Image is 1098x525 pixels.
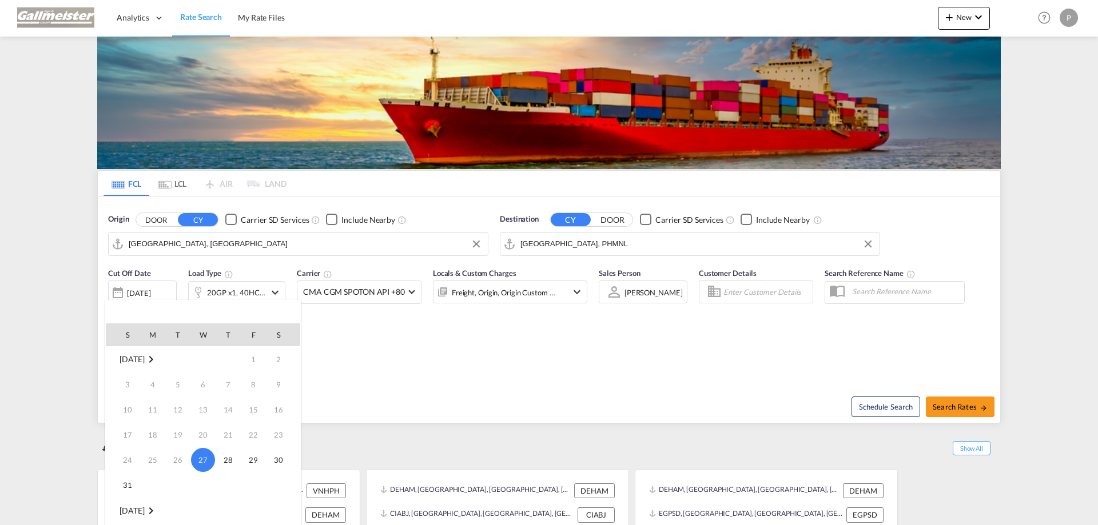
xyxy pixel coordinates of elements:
[140,323,165,346] th: M
[106,372,300,397] tr: Week 2
[241,422,266,447] td: Friday August 22 2025
[242,448,265,471] span: 29
[190,372,216,397] td: Wednesday August 6 2025
[106,397,140,422] td: Sunday August 10 2025
[165,397,190,422] td: Tuesday August 12 2025
[106,372,140,397] td: Sunday August 3 2025
[106,422,300,447] tr: Week 4
[266,397,300,422] td: Saturday August 16 2025
[241,347,266,372] td: Friday August 1 2025
[140,447,165,472] td: Monday August 25 2025
[106,323,140,346] th: S
[165,447,190,472] td: Tuesday August 26 2025
[241,323,266,346] th: F
[120,506,144,515] span: [DATE]
[216,447,241,472] td: Thursday August 28 2025
[106,472,300,498] tr: Week 6
[165,323,190,346] th: T
[140,372,165,397] td: Monday August 4 2025
[216,422,241,447] td: Thursday August 21 2025
[191,448,215,472] span: 27
[190,447,216,472] td: Wednesday August 27 2025
[190,323,216,346] th: W
[241,397,266,422] td: Friday August 15 2025
[190,397,216,422] td: Wednesday August 13 2025
[266,372,300,397] td: Saturday August 9 2025
[266,422,300,447] td: Saturday August 23 2025
[120,354,144,364] span: [DATE]
[190,422,216,447] td: Wednesday August 20 2025
[217,448,240,471] span: 28
[106,498,300,524] td: September 2025
[106,397,300,422] tr: Week 3
[106,347,190,372] td: August 2025
[106,498,300,524] tr: Week undefined
[106,447,300,472] tr: Week 5
[140,422,165,447] td: Monday August 18 2025
[106,422,140,447] td: Sunday August 17 2025
[106,323,300,524] md-calendar: Calendar
[106,472,140,498] td: Sunday August 31 2025
[216,372,241,397] td: Thursday August 7 2025
[116,474,139,496] span: 31
[266,347,300,372] td: Saturday August 2 2025
[140,397,165,422] td: Monday August 11 2025
[165,422,190,447] td: Tuesday August 19 2025
[216,323,241,346] th: T
[241,372,266,397] td: Friday August 8 2025
[216,397,241,422] td: Thursday August 14 2025
[266,323,300,346] th: S
[267,448,290,471] span: 30
[266,447,300,472] td: Saturday August 30 2025
[106,447,140,472] td: Sunday August 24 2025
[165,372,190,397] td: Tuesday August 5 2025
[106,347,300,372] tr: Week 1
[241,447,266,472] td: Friday August 29 2025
